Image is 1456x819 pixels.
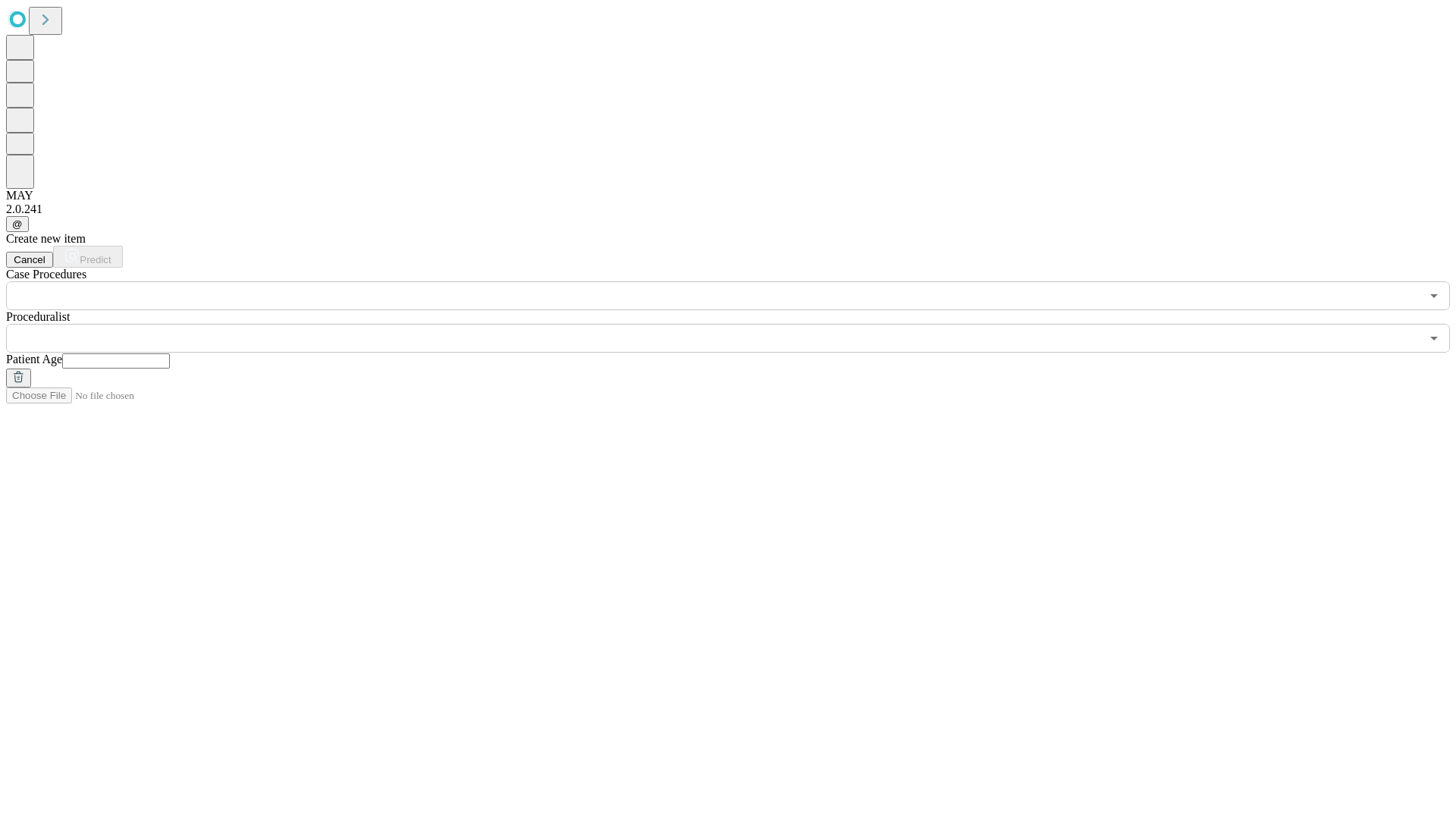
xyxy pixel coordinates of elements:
[6,252,53,268] button: Cancel
[14,254,45,265] span: Cancel
[6,202,1450,216] div: 2.0.241
[1423,328,1445,349] button: Open
[53,246,123,268] button: Predict
[80,254,111,265] span: Predict
[6,232,86,245] span: Create new item
[6,216,29,232] button: @
[6,189,1450,202] div: MAY
[6,353,62,366] span: Patient Age
[6,268,86,281] span: Scheduled Procedure
[12,218,23,230] span: @
[1423,285,1445,306] button: Open
[6,310,70,323] span: Proceduralist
